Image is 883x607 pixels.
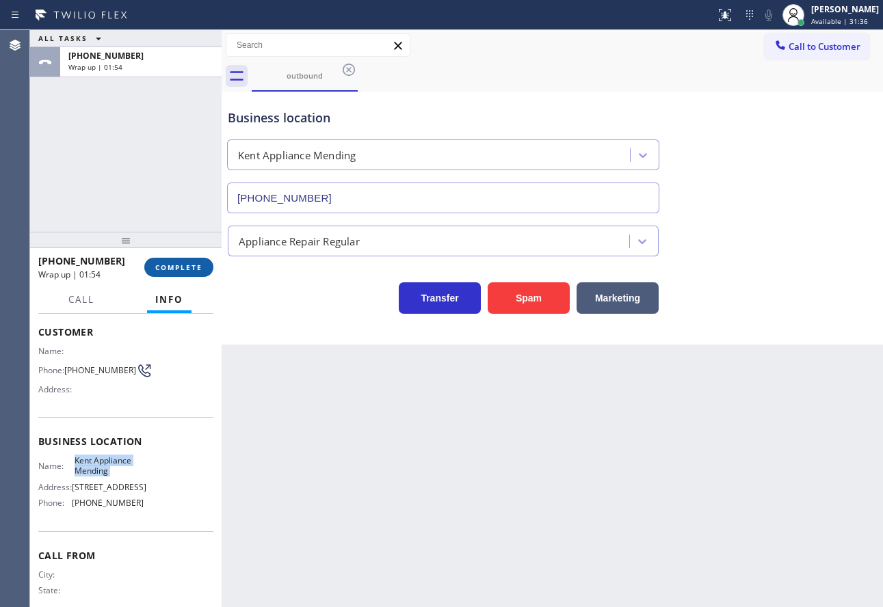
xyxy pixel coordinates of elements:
[30,30,115,46] button: ALL TASKS
[64,365,136,375] span: [PHONE_NUMBER]
[38,549,213,562] span: Call From
[811,16,868,26] span: Available | 31:36
[38,435,213,448] span: Business location
[38,498,72,508] span: Phone:
[75,455,143,476] span: Kent Appliance Mending
[155,293,183,306] span: Info
[68,62,122,72] span: Wrap up | 01:54
[227,183,659,213] input: Phone Number
[155,262,202,272] span: COMPLETE
[226,34,410,56] input: Search
[38,254,125,267] span: [PHONE_NUMBER]
[68,293,94,306] span: Call
[765,33,869,59] button: Call to Customer
[577,282,659,314] button: Marketing
[399,282,481,314] button: Transfer
[38,365,64,375] span: Phone:
[38,482,72,492] span: Address:
[38,569,75,580] span: City:
[38,461,75,471] span: Name:
[38,269,101,280] span: Wrap up | 01:54
[72,498,144,508] span: [PHONE_NUMBER]
[759,5,778,25] button: Mute
[38,585,75,595] span: State:
[228,109,659,127] div: Business location
[72,482,146,492] span: [STREET_ADDRESS]
[789,40,860,53] span: Call to Customer
[488,282,570,314] button: Spam
[811,3,879,15] div: [PERSON_NAME]
[239,233,360,249] div: Appliance Repair Regular
[38,33,88,43] span: ALL TASKS
[68,50,144,62] span: [PHONE_NUMBER]
[238,148,356,163] div: Kent Appliance Mending
[38,346,75,356] span: Name:
[253,70,356,81] div: outbound
[38,384,75,394] span: Address:
[38,325,213,338] span: Customer
[147,286,192,313] button: Info
[144,258,213,277] button: COMPLETE
[60,286,103,313] button: Call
